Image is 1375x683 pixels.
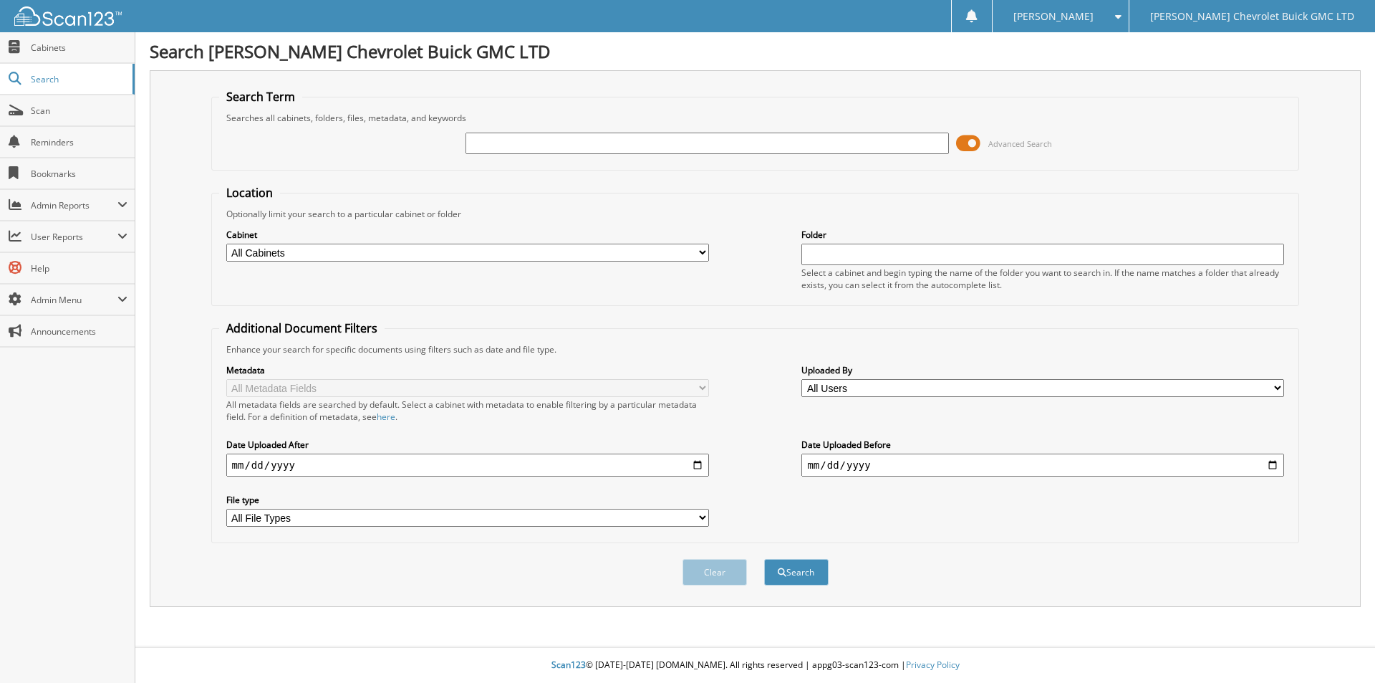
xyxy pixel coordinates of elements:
[31,294,117,306] span: Admin Menu
[801,454,1284,477] input: end
[764,559,829,586] button: Search
[226,494,709,506] label: File type
[219,208,1292,220] div: Optionally limit your search to a particular cabinet or folder
[31,136,127,148] span: Reminders
[801,229,1284,241] label: Folder
[551,659,586,671] span: Scan123
[31,42,127,54] span: Cabinets
[682,559,747,586] button: Clear
[135,648,1375,683] div: © [DATE]-[DATE] [DOMAIN_NAME]. All rights reserved | appg03-scan123-com |
[801,364,1284,376] label: Uploaded By
[906,659,960,671] a: Privacy Policy
[1013,12,1094,21] span: [PERSON_NAME]
[31,231,117,243] span: User Reports
[226,439,709,451] label: Date Uploaded After
[219,320,385,336] legend: Additional Document Filters
[219,89,302,105] legend: Search Term
[31,262,127,274] span: Help
[31,199,117,211] span: Admin Reports
[14,6,122,26] img: scan123-logo-white.svg
[801,439,1284,451] label: Date Uploaded Before
[219,343,1292,355] div: Enhance your search for specific documents using filters such as date and file type.
[31,105,127,117] span: Scan
[150,39,1361,63] h1: Search [PERSON_NAME] Chevrolet Buick GMC LTD
[377,411,395,423] a: here
[226,454,709,477] input: start
[219,185,280,201] legend: Location
[1150,12,1354,21] span: [PERSON_NAME] Chevrolet Buick GMC LTD
[226,398,709,423] div: All metadata fields are searched by default. Select a cabinet with metadata to enable filtering b...
[226,364,709,376] label: Metadata
[219,112,1292,124] div: Searches all cabinets, folders, files, metadata, and keywords
[1303,614,1375,683] iframe: Chat Widget
[31,73,125,85] span: Search
[226,229,709,241] label: Cabinet
[31,325,127,338] span: Announcements
[31,168,127,180] span: Bookmarks
[988,138,1052,149] span: Advanced Search
[801,267,1284,291] div: Select a cabinet and begin typing the name of the folder you want to search in. If the name match...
